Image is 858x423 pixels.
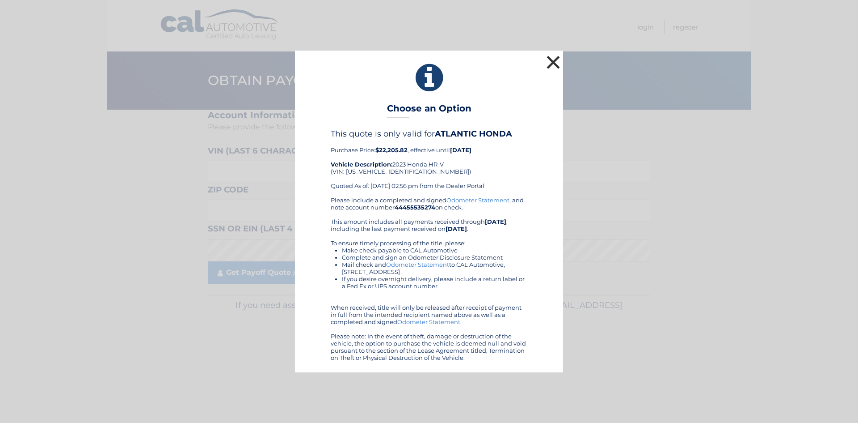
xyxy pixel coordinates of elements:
a: Odometer Statement [386,261,449,268]
li: Make check payable to CAL Automotive [342,247,527,254]
b: [DATE] [450,146,471,154]
li: Complete and sign an Odometer Disclosure Statement [342,254,527,261]
div: Please include a completed and signed , and note account number on check. This amount includes al... [331,197,527,361]
a: Odometer Statement [446,197,509,204]
h4: This quote is only valid for [331,129,527,139]
li: If you desire overnight delivery, please include a return label or a Fed Ex or UPS account number. [342,275,527,290]
button: × [544,53,562,71]
h3: Choose an Option [387,103,471,119]
strong: Vehicle Description: [331,161,392,168]
li: Mail check and to CAL Automotive, [STREET_ADDRESS] [342,261,527,275]
b: [DATE] [485,218,506,225]
div: Purchase Price: , effective until 2023 Honda HR-V (VIN: [US_VEHICLE_IDENTIFICATION_NUMBER]) Quote... [331,129,527,196]
b: 44455535274 [395,204,435,211]
b: $22,205.82 [375,146,408,154]
b: [DATE] [446,225,467,232]
a: Odometer Statement [397,318,460,325]
b: ATLANTIC HONDA [435,129,512,139]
